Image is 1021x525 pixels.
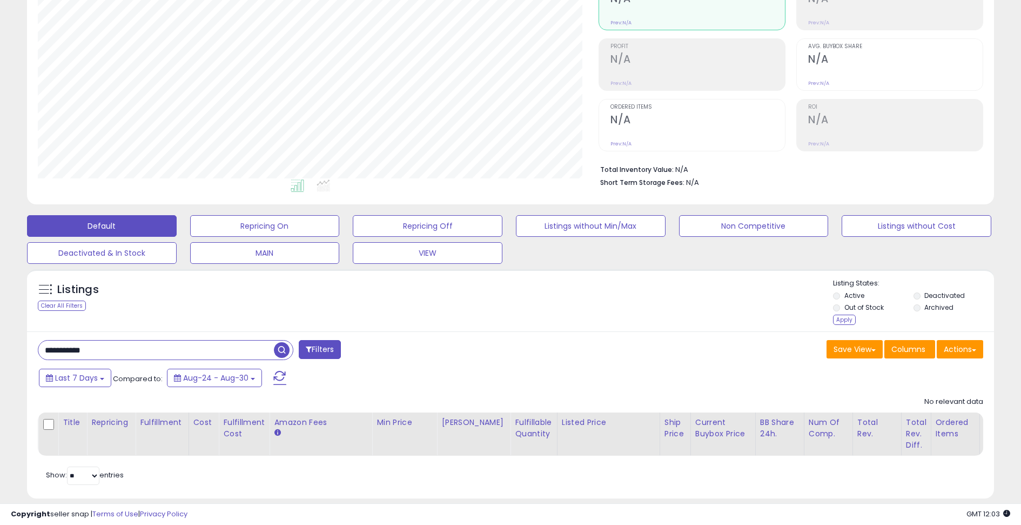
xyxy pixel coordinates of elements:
div: Fulfillment Cost [223,417,265,440]
div: Apply [833,315,856,325]
h2: N/A [808,114,983,128]
div: Ordered Items [936,417,975,440]
div: Repricing [91,417,131,428]
div: Fulfillable Quantity [515,417,552,440]
span: ROI [808,104,983,110]
span: Last 7 Days [55,373,98,383]
span: Profit [610,44,785,50]
span: Avg. Buybox Share [808,44,983,50]
span: 2025-09-7 12:03 GMT [966,509,1010,519]
small: Prev: N/A [610,19,632,26]
div: Total Rev. Diff. [906,417,926,451]
small: Prev: N/A [808,80,829,87]
div: Num of Comp. [809,417,848,440]
div: No relevant data [924,397,983,407]
div: BB Share 24h. [760,417,800,440]
h2: N/A [610,114,785,128]
small: Prev: N/A [610,141,632,147]
div: Ship Price [664,417,686,440]
button: Repricing On [190,215,340,237]
div: Total Rev. [857,417,897,440]
span: Aug-24 - Aug-30 [183,373,248,383]
label: Archived [924,303,953,312]
span: Compared to: [113,374,163,384]
span: N/A [686,177,699,188]
div: Listed Price [562,417,655,428]
label: Deactivated [924,291,965,300]
h2: N/A [808,53,983,68]
button: Last 7 Days [39,369,111,387]
div: [PERSON_NAME] [441,417,506,428]
div: Clear All Filters [38,301,86,311]
small: Prev: N/A [610,80,632,87]
button: Columns [884,340,935,358]
button: Non Competitive [679,215,829,237]
small: Prev: N/A [808,19,829,26]
button: VIEW [353,242,502,264]
h5: Listings [57,282,99,297]
p: Listing States: [833,278,993,289]
div: Amazon Fees [274,417,367,428]
small: Prev: N/A [808,141,829,147]
span: Show: entries [46,470,124,480]
button: Repricing Off [353,215,502,237]
strong: Copyright [11,509,50,519]
label: Active [844,291,864,300]
div: Cost [193,417,214,428]
button: Listings without Min/Max [516,215,666,237]
button: Default [27,215,177,237]
li: N/A [600,162,975,175]
div: Fulfillment [140,417,184,428]
a: Terms of Use [92,509,138,519]
button: Filters [299,340,341,359]
b: Short Term Storage Fees: [600,178,684,187]
div: Title [63,417,82,428]
button: Deactivated & In Stock [27,242,177,264]
b: Total Inventory Value: [600,165,674,174]
div: seller snap | | [11,509,187,520]
span: Columns [891,344,925,355]
button: Aug-24 - Aug-30 [167,369,262,387]
button: MAIN [190,242,340,264]
span: Ordered Items [610,104,785,110]
small: Amazon Fees. [274,428,280,438]
a: Privacy Policy [140,509,187,519]
button: Save View [827,340,883,358]
button: Actions [937,340,983,358]
div: Current Buybox Price [695,417,751,440]
button: Listings without Cost [842,215,991,237]
div: Min Price [377,417,432,428]
h2: N/A [610,53,785,68]
label: Out of Stock [844,303,884,312]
